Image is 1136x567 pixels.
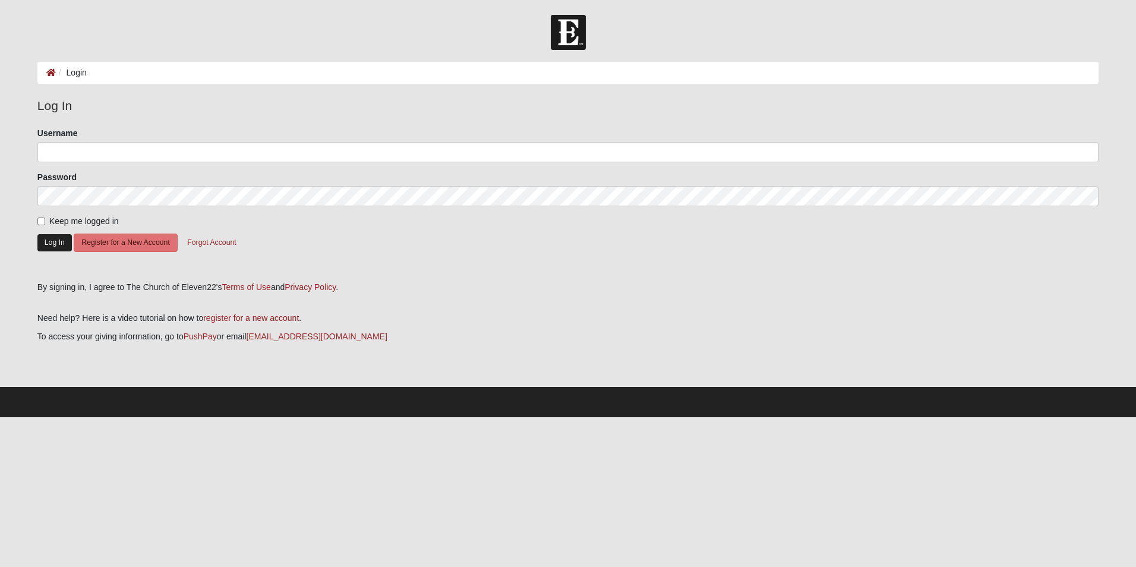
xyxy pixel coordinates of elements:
img: Church of Eleven22 Logo [551,15,586,50]
legend: Log In [37,96,1099,115]
a: PushPay [184,332,217,341]
button: Log In [37,234,72,251]
div: By signing in, I agree to The Church of Eleven22's and . [37,281,1099,294]
p: To access your giving information, go to or email [37,330,1099,343]
p: Need help? Here is a video tutorial on how to . [37,312,1099,325]
label: Username [37,127,78,139]
button: Register for a New Account [74,234,177,252]
label: Password [37,171,77,183]
a: [EMAIL_ADDRESS][DOMAIN_NAME] [247,332,387,341]
a: Terms of Use [222,282,270,292]
button: Forgot Account [179,234,244,252]
a: Privacy Policy [285,282,336,292]
a: register for a new account [203,313,299,323]
span: Keep me logged in [49,216,119,226]
li: Login [56,67,87,79]
input: Keep me logged in [37,218,45,225]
